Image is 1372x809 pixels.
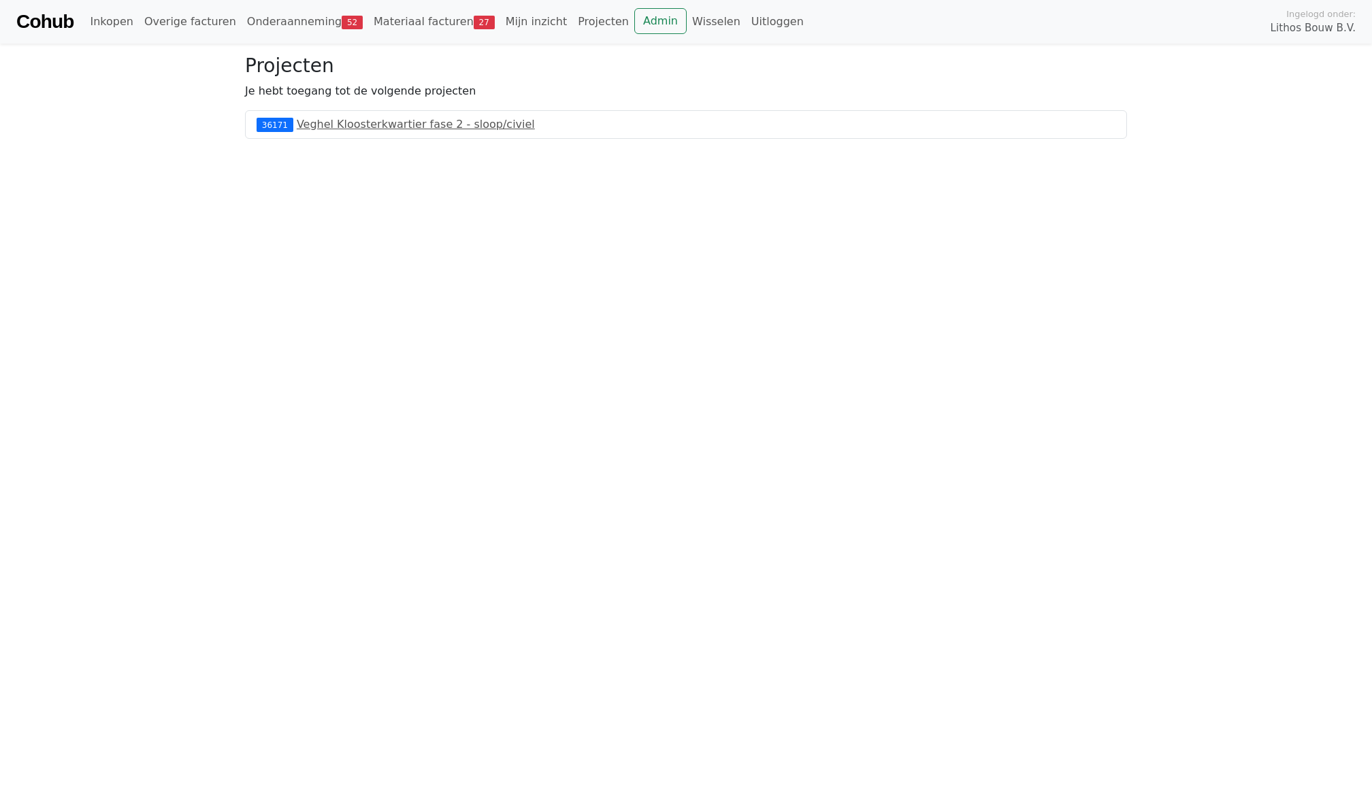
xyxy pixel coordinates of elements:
a: Admin [634,8,687,34]
a: Cohub [16,5,73,38]
p: Je hebt toegang tot de volgende projecten [245,83,1127,99]
a: Veghel Kloosterkwartier fase 2 - sloop/civiel [297,118,535,131]
a: Materiaal facturen27 [368,8,500,35]
a: Uitloggen [746,8,809,35]
span: 52 [342,16,363,29]
span: 27 [474,16,495,29]
a: Wisselen [687,8,746,35]
a: Overige facturen [139,8,242,35]
a: Mijn inzicht [500,8,573,35]
a: Onderaanneming52 [242,8,368,35]
a: Inkopen [84,8,138,35]
span: Ingelogd onder: [1286,7,1356,20]
span: Lithos Bouw B.V. [1271,20,1356,36]
div: 36171 [257,118,293,131]
a: Projecten [572,8,634,35]
h3: Projecten [245,54,1127,78]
